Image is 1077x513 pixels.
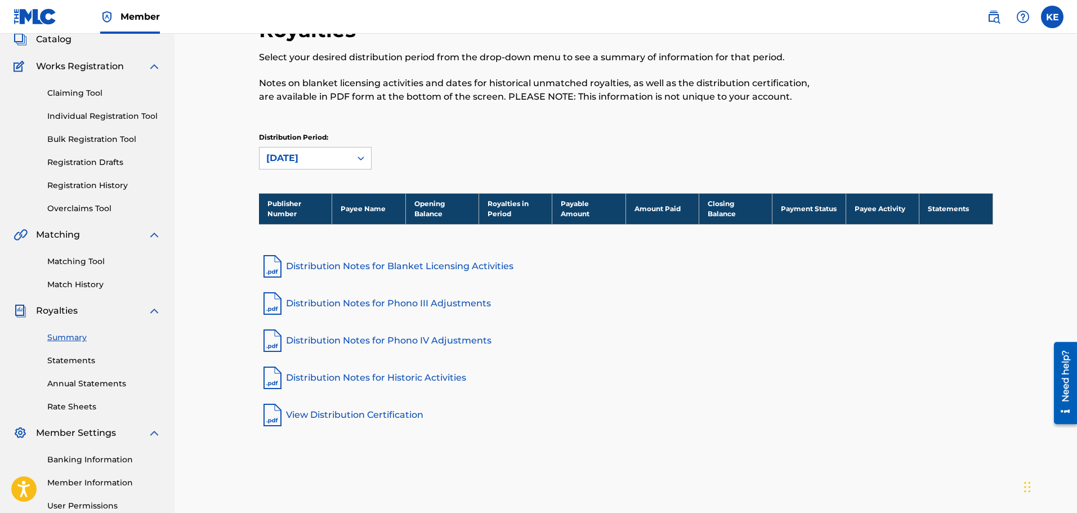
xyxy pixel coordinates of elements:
[47,401,161,413] a: Rate Sheets
[36,60,124,73] span: Works Registration
[14,304,27,318] img: Royalties
[1041,6,1063,28] div: User Menu
[14,33,71,46] a: CatalogCatalog
[259,364,286,391] img: pdf
[47,332,161,344] a: Summary
[14,426,27,440] img: Member Settings
[332,193,405,224] th: Payee Name
[259,402,286,429] img: pdf
[259,193,332,224] th: Publisher Number
[1016,10,1030,24] img: help
[259,132,372,142] p: Distribution Period:
[47,355,161,367] a: Statements
[259,290,993,317] a: Distribution Notes for Phono III Adjustments
[14,33,27,46] img: Catalog
[47,133,161,145] a: Bulk Registration Tool
[100,10,114,24] img: Top Rightsholder
[982,6,1005,28] a: Public Search
[36,426,116,440] span: Member Settings
[47,454,161,466] a: Banking Information
[552,193,625,224] th: Payable Amount
[259,327,286,354] img: pdf
[846,193,919,224] th: Payee Activity
[47,87,161,99] a: Claiming Tool
[479,193,552,224] th: Royalties in Period
[259,327,993,354] a: Distribution Notes for Phono IV Adjustments
[259,402,993,429] a: View Distribution Certification
[36,33,71,46] span: Catalog
[1024,470,1031,504] div: Drag
[14,228,28,242] img: Matching
[47,180,161,191] a: Registration History
[47,477,161,489] a: Member Information
[405,193,479,224] th: Opening Balance
[259,364,993,391] a: Distribution Notes for Historic Activities
[120,10,160,23] span: Member
[47,500,161,512] a: User Permissions
[47,110,161,122] a: Individual Registration Tool
[1045,337,1077,428] iframe: Resource Center
[47,378,161,390] a: Annual Statements
[699,193,772,224] th: Closing Balance
[148,228,161,242] img: expand
[259,290,286,317] img: pdf
[1021,459,1077,513] iframe: Chat Widget
[148,60,161,73] img: expand
[47,203,161,215] a: Overclaims Tool
[625,193,699,224] th: Amount Paid
[266,151,344,165] div: [DATE]
[36,304,78,318] span: Royalties
[259,51,824,64] p: Select your desired distribution period from the drop-down menu to see a summary of information f...
[36,228,80,242] span: Matching
[14,8,57,25] img: MLC Logo
[148,426,161,440] img: expand
[772,193,846,224] th: Payment Status
[259,77,824,104] p: Notes on blanket licensing activities and dates for historical unmatched royalties, as well as th...
[259,253,286,280] img: pdf
[47,157,161,168] a: Registration Drafts
[919,193,993,224] th: Statements
[1012,6,1034,28] div: Help
[47,256,161,267] a: Matching Tool
[987,10,1000,24] img: search
[14,60,28,73] img: Works Registration
[259,253,993,280] a: Distribution Notes for Blanket Licensing Activities
[47,279,161,291] a: Match History
[148,304,161,318] img: expand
